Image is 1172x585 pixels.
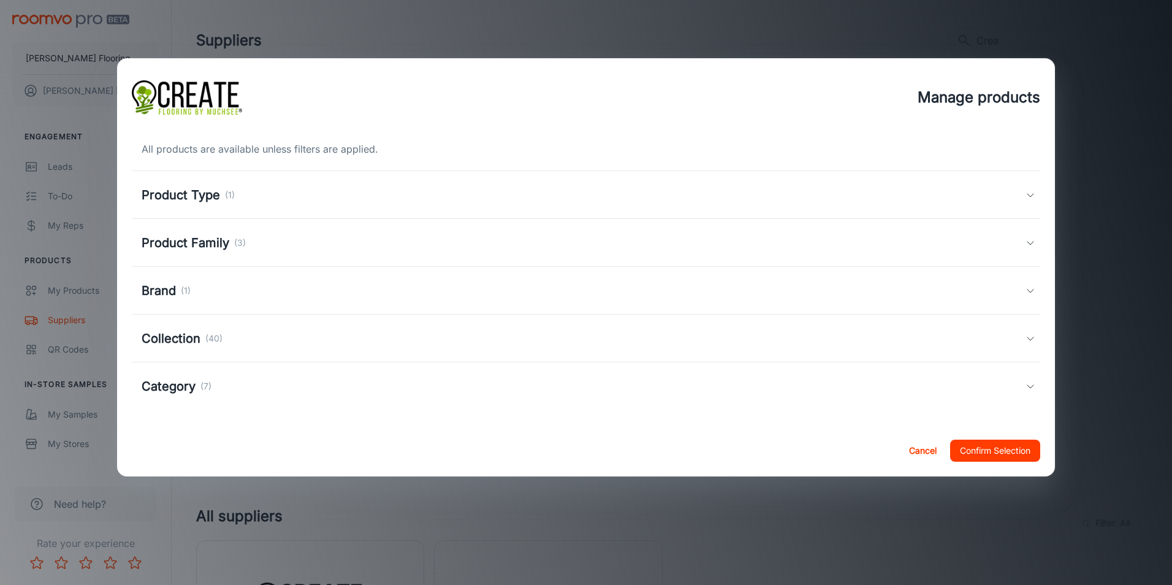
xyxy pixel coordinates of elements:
[234,236,246,250] p: (3)
[225,188,235,202] p: (1)
[142,329,200,348] h5: Collection
[132,267,1040,315] div: Brand(1)
[132,315,1040,362] div: Collection(40)
[132,73,242,122] img: vendor_logo_square_en-us.jpg
[132,219,1040,267] div: Product Family(3)
[200,380,211,393] p: (7)
[142,186,220,204] h5: Product Type
[181,284,191,297] p: (1)
[205,332,223,345] p: (40)
[142,234,229,252] h5: Product Family
[132,362,1040,410] div: Category(7)
[132,171,1040,219] div: Product Type(1)
[142,281,176,300] h5: Brand
[904,440,943,462] button: Cancel
[918,86,1040,109] h4: Manage products
[950,440,1040,462] button: Confirm Selection
[132,142,1040,156] div: All products are available unless filters are applied.
[142,377,196,396] h5: Category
